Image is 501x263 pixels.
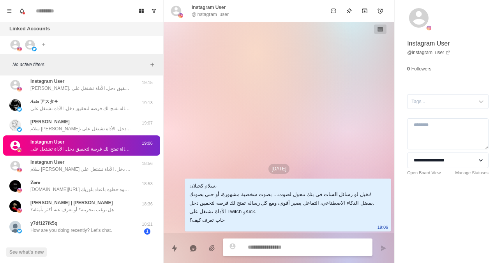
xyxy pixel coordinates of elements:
span: 1 [144,228,150,235]
button: Board View [135,5,148,17]
p: Instagram User [30,139,64,146]
p: 𝐙𝐨𝐫𝐨 [30,179,40,186]
p: 18:36 [138,201,157,207]
p: [DOMAIN_NAME][URL] ممكن تتسجل من هنا و ابعث لنا ديسكورد لنجيب على جميع اسئلتك أو نساعدك خطوه خطوه... [30,186,132,193]
p: y7df127fk5q [30,220,57,227]
img: picture [9,180,21,192]
button: Pin [341,3,357,19]
p: Instagram User [30,159,64,166]
p: سلام [PERSON_NAME] لو رسائل الشات في بثك تتحول لصوت… بصوت شخصية مشهورة، أو حتى بصوتك! بفضل الذكاء... [30,166,132,173]
img: picture [9,221,21,233]
button: Add reminder [372,3,388,19]
button: Menu [3,5,16,17]
img: picture [9,119,21,131]
button: Notifications [16,5,28,17]
p: [PERSON_NAME]، تخيل لو رسائل الشات في بثك تتحول لصوت… بصوت شخصية مشهورة، أو حتى بصوتك! بفضل الذكا... [30,85,132,92]
button: Add media [204,240,220,256]
p: سلام [PERSON_NAME]، تخيل لو رسائل الشات في بثك تتحول لصوت… بصوت شخصية مشهورة، أو حتى بصوتك! بفضل ... [30,125,132,132]
p: 19:15 [138,79,157,86]
button: Show unread conversations [148,5,160,17]
img: picture [17,208,22,213]
img: picture [17,168,22,172]
p: [PERSON_NAME] | [PERSON_NAME] [30,199,113,206]
p: No active filters [12,61,148,68]
p: @instagram_user [192,11,229,18]
img: picture [17,107,22,112]
p: Instagram User [407,39,450,48]
p: Instagram User [30,78,64,85]
p: سلام أستا، تخيل لو رسائل الشات في بثك تتحول لصوت… بصوت شخصية مشهورة، أو حتى بصوتك! بفضل الذكاء ال... [30,105,132,112]
p: هل ترغب بتجربته؟ أو تعرف عنه أكثر بأمثلة؟ [30,206,114,213]
button: Mark as unread [326,3,341,19]
button: Archive [357,3,372,19]
p: 18:53 [138,181,157,187]
button: Add account [39,40,48,49]
p: [PERSON_NAME] [30,118,70,125]
p: سلام كحيلان، تخيل لو رسائل الشات في بثك تتحول لصوت… بصوت شخصية مشهورة، أو حتى بصوتك! بفضل الذكاء ... [30,146,132,153]
p: [DATE] [268,164,289,174]
p: 19:13 [138,100,157,106]
p: 18:56 [138,160,157,167]
button: Quick replies [167,240,182,256]
img: picture [9,99,21,111]
img: picture [427,26,431,30]
p: 0 [407,65,410,72]
img: picture [17,127,22,132]
a: Manage Statuses [455,170,489,176]
button: See what's new [6,247,47,257]
img: picture [17,47,22,51]
img: picture [17,229,22,233]
p: Followers [411,65,431,72]
p: Linked Accounts [9,25,50,33]
p: 19:07 [138,120,157,126]
p: Instagram User [192,4,226,11]
img: picture [32,47,37,51]
a: @instagram_user [407,49,450,56]
button: Reply with AI [185,240,201,256]
img: picture [17,87,22,91]
img: picture [17,188,22,193]
p: 19:06 [378,223,388,231]
a: Open Board View [407,170,441,176]
p: ‏𝑨𝒔𝒕𝒂 アスタ✦ [30,98,58,105]
img: picture [178,13,183,18]
button: Send message [376,240,391,256]
p: 18:21 [138,221,157,228]
p: 19:06 [138,140,157,147]
p: How are you doing recently? Let's chat. [30,227,112,234]
button: Add filters [148,60,157,69]
img: picture [17,147,22,152]
img: picture [9,200,21,212]
div: سلام كحيلان، تخيل لو رسائل الشات في بثك تتحول لصوت… بصوت شخصية مشهورة، أو حتى بصوتك! بفضل الذكاء ... [189,182,374,224]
